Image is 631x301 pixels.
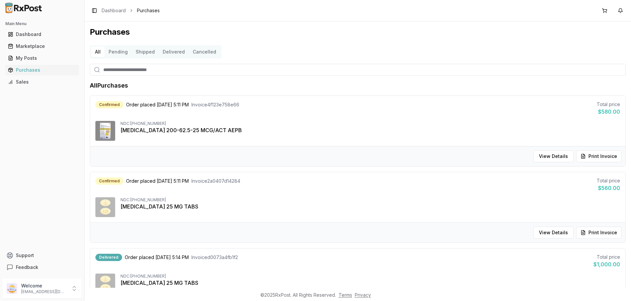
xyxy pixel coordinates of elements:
[137,7,160,14] span: Purchases
[3,65,82,75] button: Purchases
[597,101,620,108] div: Total price
[8,67,76,73] div: Purchases
[159,47,189,57] button: Delivered
[120,279,620,287] div: [MEDICAL_DATA] 25 MG TABS
[120,203,620,210] div: [MEDICAL_DATA] 25 MG TABS
[191,254,238,261] span: Invoice d0073a4fb1f2
[339,292,352,298] a: Terms
[597,177,620,184] div: Total price
[355,292,371,298] a: Privacy
[593,254,620,260] div: Total price
[593,260,620,268] div: $1,000.00
[95,197,115,217] img: Jardiance 25 MG TABS
[8,79,76,85] div: Sales
[576,227,621,239] button: Print Invoice
[132,47,159,57] button: Shipped
[5,40,79,52] a: Marketplace
[576,150,621,162] button: Print Invoice
[126,101,189,108] span: Order placed [DATE] 5:11 PM
[95,274,115,293] img: Jardiance 25 MG TABS
[95,254,122,261] div: Delivered
[125,254,189,261] span: Order placed [DATE] 5:14 PM
[90,27,626,37] h1: Purchases
[191,178,240,184] span: Invoice 2a0407d14284
[7,283,17,294] img: User avatar
[3,3,45,13] img: RxPost Logo
[105,47,132,57] button: Pending
[16,264,38,271] span: Feedback
[597,108,620,116] div: $580.00
[3,261,82,273] button: Feedback
[189,47,220,57] button: Cancelled
[5,21,79,26] h2: Main Menu
[191,101,239,108] span: Invoice 4f123e758e66
[3,53,82,63] button: My Posts
[120,287,169,299] button: Show1more item
[5,64,79,76] a: Purchases
[8,43,76,50] div: Marketplace
[8,31,76,38] div: Dashboard
[126,178,189,184] span: Order placed [DATE] 5:11 PM
[3,249,82,261] button: Support
[597,184,620,192] div: $560.00
[95,101,123,108] div: Confirmed
[90,81,128,90] h1: All Purchases
[8,55,76,61] div: My Posts
[95,121,115,141] img: Trelegy Ellipta 200-62.5-25 MCG/ACT AEPB
[533,227,574,239] button: View Details
[102,7,126,14] a: Dashboard
[3,41,82,52] button: Marketplace
[533,150,574,162] button: View Details
[95,177,123,185] div: Confirmed
[5,76,79,88] a: Sales
[21,282,67,289] p: Welcome
[21,289,67,294] p: [EMAIL_ADDRESS][DOMAIN_NAME]
[120,121,620,126] div: NDC: [PHONE_NUMBER]
[3,29,82,40] button: Dashboard
[5,52,79,64] a: My Posts
[3,77,82,87] button: Sales
[120,126,620,134] div: [MEDICAL_DATA] 200-62.5-25 MCG/ACT AEPB
[120,197,620,203] div: NDC: [PHONE_NUMBER]
[102,7,160,14] nav: breadcrumb
[5,28,79,40] a: Dashboard
[91,47,105,57] button: All
[120,274,620,279] div: NDC: [PHONE_NUMBER]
